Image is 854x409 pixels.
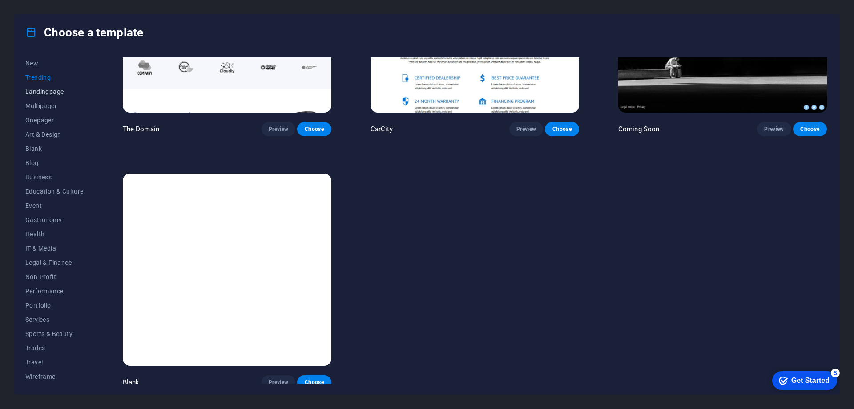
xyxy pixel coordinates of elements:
[25,298,84,312] button: Portfolio
[25,373,84,380] span: Wireframe
[269,126,288,133] span: Preview
[25,60,84,67] span: New
[25,359,84,366] span: Travel
[25,241,84,255] button: IT & Media
[552,126,572,133] span: Choose
[25,188,84,195] span: Education & Culture
[757,122,791,136] button: Preview
[764,126,784,133] span: Preview
[25,159,84,166] span: Blog
[25,284,84,298] button: Performance
[800,126,820,133] span: Choose
[793,122,827,136] button: Choose
[25,113,84,127] button: Onepager
[25,202,84,209] span: Event
[25,288,84,295] span: Performance
[25,170,84,184] button: Business
[25,312,84,327] button: Services
[304,126,324,133] span: Choose
[25,25,143,40] h4: Choose a template
[25,184,84,198] button: Education & Culture
[297,375,331,389] button: Choose
[66,2,75,11] div: 5
[25,74,84,81] span: Trending
[25,255,84,270] button: Legal & Finance
[25,341,84,355] button: Trades
[262,122,295,136] button: Preview
[25,231,84,238] span: Health
[545,122,579,136] button: Choose
[26,10,64,18] div: Get Started
[269,379,288,386] span: Preview
[25,245,84,252] span: IT & Media
[297,122,331,136] button: Choose
[25,216,84,223] span: Gastronomy
[25,127,84,142] button: Art & Design
[25,131,84,138] span: Art & Design
[25,117,84,124] span: Onepager
[123,174,331,366] img: Blank
[25,156,84,170] button: Blog
[25,99,84,113] button: Multipager
[25,145,84,152] span: Blank
[25,355,84,369] button: Travel
[25,56,84,70] button: New
[25,142,84,156] button: Blank
[25,330,84,337] span: Sports & Beauty
[25,302,84,309] span: Portfolio
[516,126,536,133] span: Preview
[7,4,72,23] div: Get Started 5 items remaining, 0% complete
[25,227,84,241] button: Health
[618,125,660,134] p: Coming Soon
[25,88,84,95] span: Landingpage
[25,198,84,213] button: Event
[25,85,84,99] button: Landingpage
[25,174,84,181] span: Business
[25,369,84,384] button: Wireframe
[25,344,84,352] span: Trades
[304,379,324,386] span: Choose
[25,270,84,284] button: Non-Profit
[25,213,84,227] button: Gastronomy
[123,378,140,387] p: Blank
[509,122,543,136] button: Preview
[25,273,84,280] span: Non-Profit
[25,259,84,266] span: Legal & Finance
[25,102,84,109] span: Multipager
[25,327,84,341] button: Sports & Beauty
[262,375,295,389] button: Preview
[25,70,84,85] button: Trending
[123,125,159,134] p: The Domain
[25,316,84,323] span: Services
[371,125,393,134] p: CarCity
